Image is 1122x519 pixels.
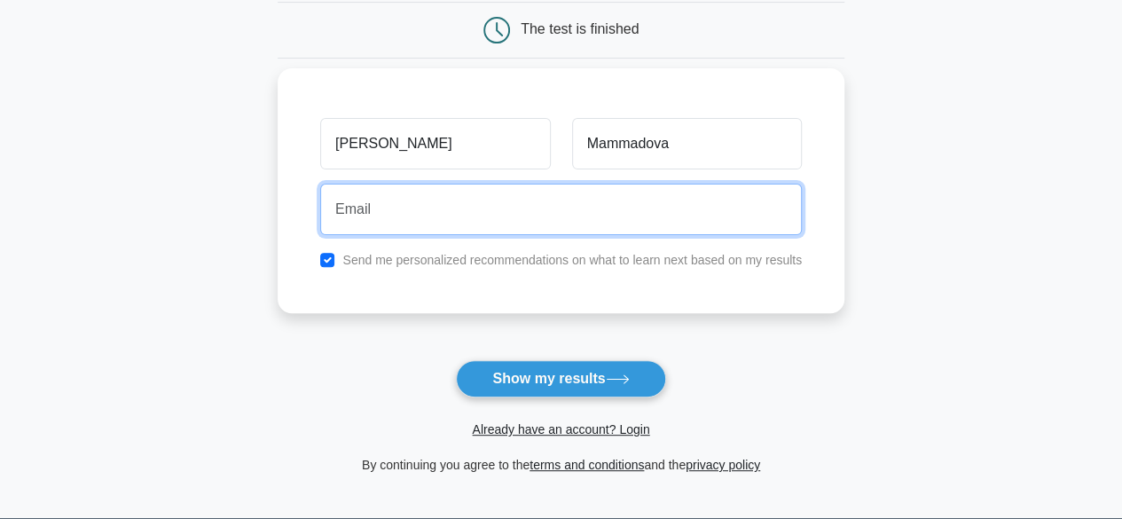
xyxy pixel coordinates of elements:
div: By continuing you agree to the and the [267,454,855,476]
a: privacy policy [686,458,760,472]
input: Last name [572,118,802,169]
a: Already have an account? Login [472,422,649,436]
input: Email [320,184,802,235]
button: Show my results [456,360,665,397]
label: Send me personalized recommendations on what to learn next based on my results [342,253,802,267]
div: The test is finished [521,21,639,36]
a: terms and conditions [530,458,644,472]
input: First name [320,118,550,169]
